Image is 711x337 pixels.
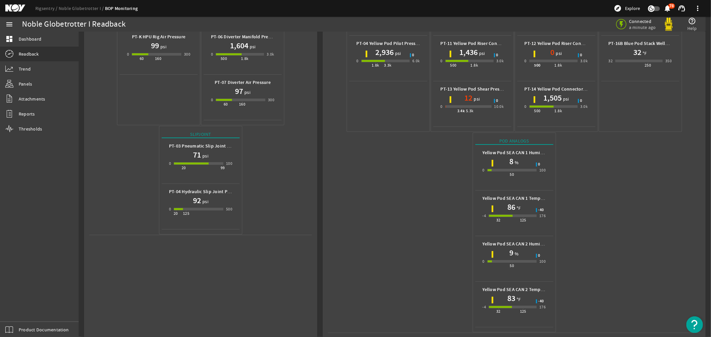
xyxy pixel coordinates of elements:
div: 32 [496,308,501,315]
b: Yellow Pod SEA CAN 1 Humidity [483,150,549,156]
h1: 92 [193,195,201,206]
mat-icon: notifications [664,4,672,12]
span: psi [201,153,208,159]
a: BOP Monitoring [105,5,138,12]
h1: 0 [551,47,555,58]
div: 6.0k [412,58,420,64]
b: PT-11 Yellow Pod Riser Connector Lock Pilot Pressure [441,40,552,47]
span: Reports [19,111,35,117]
div: 300 [268,97,274,103]
b: PT-03 Pneumatic Slip Joint Pressure [169,143,245,149]
div: 1.8k [555,108,562,114]
span: °F [641,50,647,57]
div: 60 [140,55,144,62]
b: PT-14 Yellow Pod Connector POCV Lock Pressure [525,86,625,92]
div: 5.3k [466,108,474,114]
div: 1.8k [241,55,249,62]
a: Noble Globetrotter I [59,5,105,11]
div: Pod Analogs [475,138,553,145]
b: PT-04 Hydraulic Slip Joint Pressure [169,188,243,195]
span: psi [555,50,562,57]
span: psi [478,50,485,57]
div: 125 [183,210,189,217]
div: 125 [520,308,526,315]
b: PT-07 Diverter Air Pressure [215,79,271,86]
div: Slipjoint [162,131,240,138]
span: Connected [629,18,657,24]
div: 0 [127,51,129,58]
h1: 83 [507,293,515,304]
h1: 2,936 [375,47,394,58]
h1: 97 [235,86,243,97]
b: PT-16B Blue Pod Stack Wellbore Temperature [609,40,703,47]
span: -40 [538,208,544,212]
span: Product Documentation [19,326,69,333]
b: PT-12 Yellow Pod Riser Connector Lock Pressure [525,40,625,47]
span: 0 [580,99,582,103]
div: 3.3k [384,62,392,69]
span: °F [515,205,521,211]
img: Yellowpod.svg [662,18,675,31]
div: 176 [539,304,546,310]
button: Explore [611,3,643,14]
div: 100 [539,258,546,265]
div: 160 [239,101,245,108]
div: 3.0k [267,51,274,58]
mat-icon: explore [614,4,622,12]
span: Panels [19,81,32,87]
div: 0 [169,160,171,167]
button: more_vert [690,0,706,16]
span: psi [243,89,250,96]
div: 99 [221,165,225,171]
div: Noble Globetrotter I Readback [22,21,126,28]
div: 32 [496,217,501,223]
div: 0 [525,58,527,64]
div: 0 [483,167,485,173]
span: psi [562,96,569,102]
h1: 99 [151,40,159,51]
span: a minute ago [629,24,657,30]
div: 0 [169,206,171,212]
div: 3.0k [496,58,504,64]
div: 250 [645,62,651,69]
div: -4 [483,304,486,310]
div: 0 [211,97,213,103]
div: 50 [510,262,514,269]
span: % [513,159,519,166]
div: 3.0k [580,103,588,110]
mat-icon: menu [5,20,13,28]
span: Dashboard [19,36,41,42]
div: 500 [221,55,227,62]
div: 500 [226,206,232,212]
mat-icon: help_outline [688,17,696,25]
div: 300 [184,51,190,58]
span: % [513,250,519,257]
b: PT-K HPU Rig Air Pressure [132,34,185,40]
div: 1.8k [471,62,478,69]
span: -40 [538,299,544,303]
h1: 1,436 [459,47,478,58]
b: Yellow Pod SEA CAN 1 Temperature [483,195,556,201]
span: psi [394,50,401,57]
h1: 86 [507,202,515,212]
div: 350 [665,58,672,64]
div: 100 [539,167,546,173]
span: Thresholds [19,126,42,132]
span: psi [159,43,166,50]
h1: 1,604 [230,40,248,51]
div: 0 [483,258,485,265]
mat-icon: dashboard [5,35,13,43]
span: Help [687,25,697,32]
div: 125 [520,217,526,223]
div: 500 [534,108,540,114]
span: 0 [538,254,540,258]
span: 0 [496,99,498,103]
div: 50 [510,171,514,178]
div: 3.4k [457,108,465,114]
div: 160 [155,55,161,62]
span: 0 [580,53,582,57]
div: 10.0k [494,103,504,110]
h1: 71 [193,150,201,160]
span: Readback [19,51,39,57]
b: Yellow Pod SEA CAN 2 Temperature [483,286,556,293]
